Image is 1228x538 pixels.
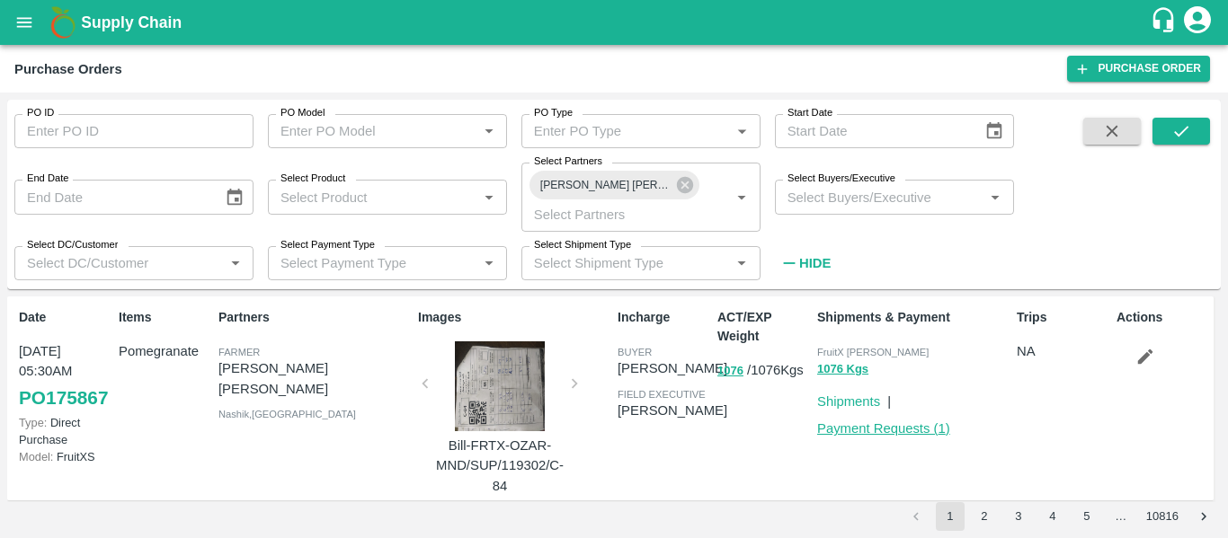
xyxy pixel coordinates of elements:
[788,106,832,120] label: Start Date
[14,114,254,148] input: Enter PO ID
[280,172,345,186] label: Select Product
[20,251,218,275] input: Select DC/Customer
[14,57,122,81] div: Purchase Orders
[527,202,702,225] input: Select Partners
[977,114,1011,148] button: Choose date
[477,251,501,275] button: Open
[936,502,965,531] button: page 1
[817,308,1010,327] p: Shipments & Payment
[1017,341,1109,361] p: NA
[817,347,929,357] span: FruitX [PERSON_NAME]
[1038,502,1067,531] button: Go to page 4
[983,186,1007,209] button: Open
[717,361,743,382] button: 1076
[19,416,47,429] span: Type:
[817,421,950,436] a: Payment Requests (1)
[1107,508,1135,525] div: …
[618,347,652,357] span: buyer
[730,119,753,143] button: Open
[529,176,681,195] span: [PERSON_NAME] [PERSON_NAME] , Nashik-9860904345
[119,308,211,327] p: Items
[1017,308,1109,327] p: Trips
[799,256,831,270] strong: Hide
[717,360,810,381] p: / 1076 Kgs
[1181,4,1214,41] div: account of current user
[730,251,753,275] button: Open
[527,119,725,143] input: Enter PO Type
[1072,502,1101,531] button: Go to page 5
[4,2,45,43] button: open drawer
[418,308,610,327] p: Images
[432,436,567,496] p: Bill-FRTX-OZAR-MND/SUP/119302/C-84
[218,181,252,215] button: Choose date
[1117,308,1209,327] p: Actions
[817,359,868,380] button: 1076 Kgs
[618,308,710,327] p: Incharge
[477,186,501,209] button: Open
[27,172,68,186] label: End Date
[273,185,472,208] input: Select Product
[218,409,356,419] span: Nashik , [GEOGRAPHIC_DATA]
[899,502,1221,531] nav: pagination navigation
[477,119,501,143] button: Open
[119,341,211,361] p: Pomegranate
[1004,502,1033,531] button: Go to page 3
[529,171,699,199] div: [PERSON_NAME] [PERSON_NAME] , Nashik-9860904345
[527,251,702,275] input: Select Shipment Type
[273,119,472,143] input: Enter PO Model
[1067,56,1210,82] a: Purchase Order
[273,251,449,275] input: Select Payment Type
[19,382,108,414] a: PO175867
[218,347,260,357] span: Farmer
[81,13,182,31] b: Supply Chain
[970,502,999,531] button: Go to page 2
[81,10,1150,35] a: Supply Chain
[780,185,979,208] input: Select Buyers/Executive
[717,308,810,346] p: ACT/EXP Weight
[280,106,325,120] label: PO Model
[534,238,631,252] label: Select Shipment Type
[618,389,706,400] span: field executive
[1150,6,1181,39] div: customer-support
[218,308,411,327] p: Partners
[1141,502,1184,531] button: Go to page 10816
[27,238,118,252] label: Select DC/Customer
[1189,502,1218,531] button: Go to next page
[27,106,54,120] label: PO ID
[14,180,210,214] input: End Date
[45,4,81,40] img: logo
[817,394,880,409] a: Shipments
[218,358,411,399] p: [PERSON_NAME] [PERSON_NAME]
[775,248,836,278] button: Hide
[19,450,53,463] span: Model:
[534,154,602,169] label: Select Partners
[534,106,573,120] label: PO Type
[775,114,971,148] input: Start Date
[19,414,111,448] p: Direct Purchase
[19,308,111,327] p: Date
[618,401,727,420] p: [PERSON_NAME]
[788,172,895,186] label: Select Buyers/Executive
[618,358,727,378] p: [PERSON_NAME]
[19,341,111,382] p: [DATE] 05:30AM
[730,186,753,209] button: Open
[880,384,891,411] div: |
[280,238,375,252] label: Select Payment Type
[19,448,111,465] p: FruitXS
[224,251,247,275] button: Open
